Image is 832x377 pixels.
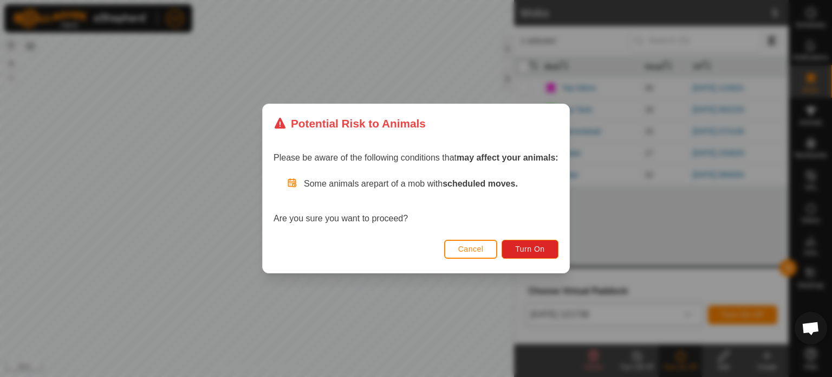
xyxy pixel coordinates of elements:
[274,153,558,162] span: Please be aware of the following conditions that
[443,179,518,188] strong: scheduled moves.
[274,177,558,225] div: Are you sure you want to proceed?
[795,312,827,344] div: Open chat
[374,179,518,188] span: part of a mob with
[304,177,558,190] p: Some animals are
[457,153,558,162] strong: may affect your animals:
[516,245,545,253] span: Turn On
[502,240,558,259] button: Turn On
[458,245,484,253] span: Cancel
[444,240,498,259] button: Cancel
[274,115,426,132] div: Potential Risk to Animals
